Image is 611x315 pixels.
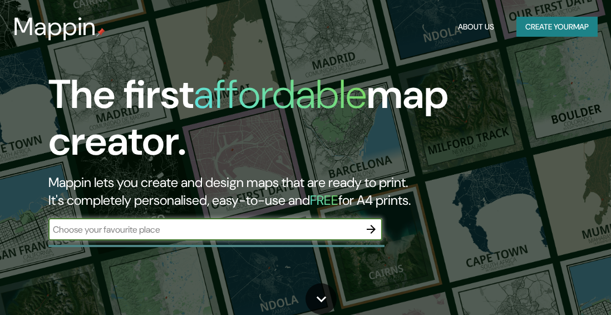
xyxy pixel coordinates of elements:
[48,71,537,174] h1: The first map creator.
[48,174,537,209] h2: Mappin lets you create and design maps that are ready to print. It's completely personalised, eas...
[194,68,367,120] h1: affordable
[96,28,105,37] img: mappin-pin
[13,12,96,41] h3: Mappin
[310,191,338,209] h5: FREE
[48,223,360,236] input: Choose your favourite place
[454,17,499,37] button: About Us
[516,17,598,37] button: Create yourmap
[512,272,599,303] iframe: Help widget launcher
